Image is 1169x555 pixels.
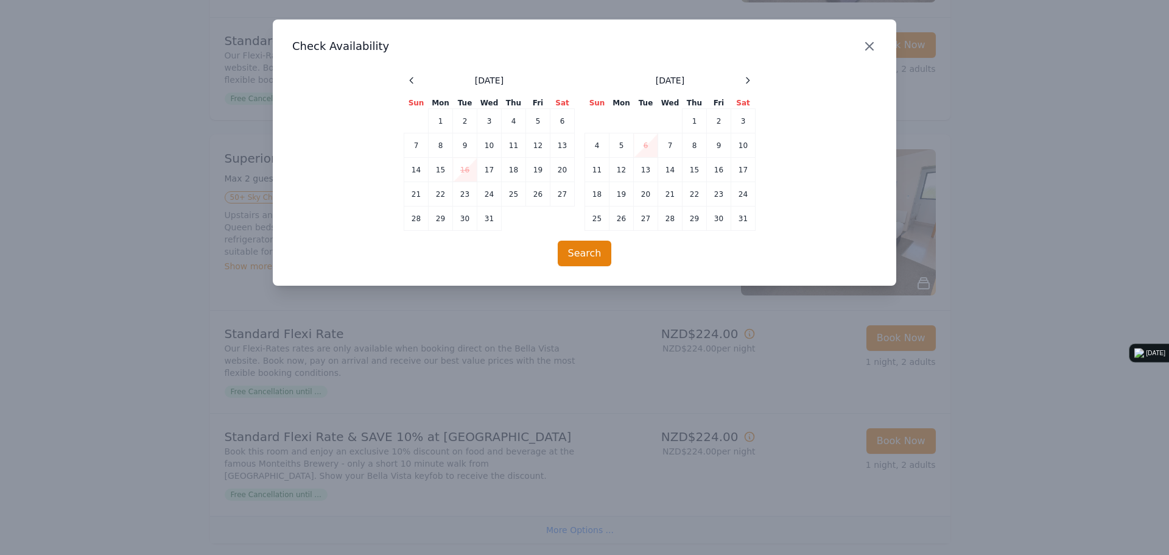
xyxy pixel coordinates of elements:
td: 17 [731,158,756,182]
td: 26 [609,207,634,231]
td: 2 [707,109,731,133]
td: 7 [404,133,429,158]
td: 22 [683,182,707,207]
th: Tue [634,97,658,109]
td: 19 [609,182,634,207]
td: 13 [550,133,575,158]
th: Sun [404,97,429,109]
th: Sat [550,97,575,109]
th: Mon [609,97,634,109]
th: Wed [658,97,683,109]
td: 8 [429,133,453,158]
td: 14 [404,158,429,182]
td: 6 [550,109,575,133]
td: 11 [585,158,609,182]
td: 12 [609,158,634,182]
td: 25 [502,182,526,207]
th: Fri [707,97,731,109]
th: Fri [526,97,550,109]
td: 1 [683,109,707,133]
td: 31 [477,207,502,231]
th: Sun [585,97,609,109]
td: 11 [502,133,526,158]
td: 27 [634,207,658,231]
th: Thu [683,97,707,109]
th: Sat [731,97,756,109]
td: 21 [404,182,429,207]
td: 10 [731,133,756,158]
td: 20 [550,158,575,182]
span: [DATE] [656,74,684,87]
td: 8 [683,133,707,158]
td: 9 [707,133,731,158]
td: 19 [526,158,550,182]
td: 31 [731,207,756,231]
td: 9 [453,133,477,158]
td: 27 [550,182,575,207]
td: 4 [502,109,526,133]
td: 14 [658,158,683,182]
td: 2 [453,109,477,133]
th: Thu [502,97,526,109]
td: 12 [526,133,550,158]
td: 18 [585,182,609,207]
td: 30 [707,207,731,231]
th: Tue [453,97,477,109]
button: Search [558,241,612,266]
td: 18 [502,158,526,182]
td: 16 [453,158,477,182]
td: 17 [477,158,502,182]
td: 28 [404,207,429,231]
td: 24 [731,182,756,207]
td: 5 [526,109,550,133]
td: 3 [477,109,502,133]
td: 15 [429,158,453,182]
td: 29 [683,207,707,231]
th: Mon [429,97,453,109]
td: 20 [634,182,658,207]
td: 28 [658,207,683,231]
div: [DATE] [1146,348,1165,358]
img: logo [1134,348,1144,358]
td: 30 [453,207,477,231]
td: 23 [453,182,477,207]
td: 24 [477,182,502,207]
td: 15 [683,158,707,182]
td: 10 [477,133,502,158]
td: 22 [429,182,453,207]
td: 16 [707,158,731,182]
td: 3 [731,109,756,133]
td: 25 [585,207,609,231]
td: 21 [658,182,683,207]
th: Wed [477,97,502,109]
td: 7 [658,133,683,158]
td: 1 [429,109,453,133]
span: [DATE] [475,74,504,87]
td: 29 [429,207,453,231]
td: 6 [634,133,658,158]
td: 13 [634,158,658,182]
td: 4 [585,133,609,158]
h3: Check Availability [292,39,877,54]
td: 5 [609,133,634,158]
td: 26 [526,182,550,207]
td: 23 [707,182,731,207]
